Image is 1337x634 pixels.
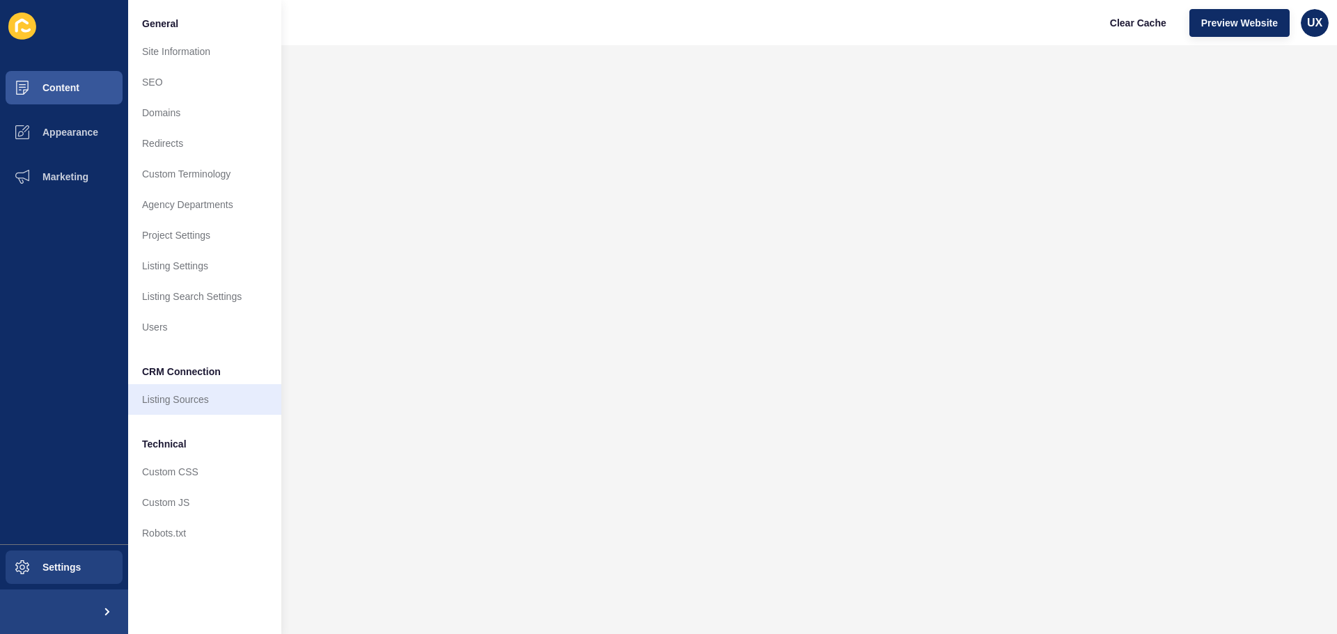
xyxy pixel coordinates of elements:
a: Project Settings [128,220,281,251]
a: SEO [128,67,281,97]
a: Listing Settings [128,251,281,281]
a: Agency Departments [128,189,281,220]
a: Listing Sources [128,384,281,415]
span: Preview Website [1201,16,1278,30]
a: Users [128,312,281,342]
a: Custom Terminology [128,159,281,189]
span: UX [1307,16,1322,30]
span: CRM Connection [142,365,221,379]
a: Redirects [128,128,281,159]
button: Preview Website [1189,9,1290,37]
span: Technical [142,437,187,451]
a: Robots.txt [128,518,281,548]
a: Domains [128,97,281,128]
span: General [142,17,178,31]
span: Clear Cache [1110,16,1166,30]
a: Custom CSS [128,457,281,487]
a: Custom JS [128,487,281,518]
button: Clear Cache [1098,9,1178,37]
a: Site Information [128,36,281,67]
a: Listing Search Settings [128,281,281,312]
